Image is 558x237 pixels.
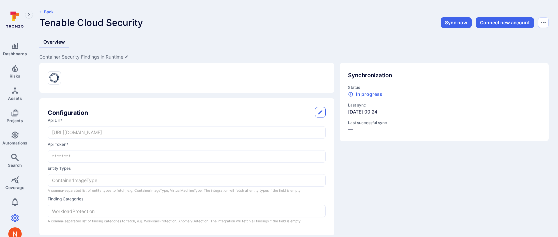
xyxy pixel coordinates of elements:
[48,118,326,123] label: api url *
[39,36,69,48] a: Overview
[538,17,549,28] button: Options menu
[3,51,27,56] span: Dashboards
[348,120,540,126] span: Last successful sync
[48,218,326,224] p: A comma-separated list of finding categories to fetch, e.g. WorkloadProtection, AnomalyDetection....
[348,85,540,91] span: Status
[39,9,54,15] button: Back
[25,11,33,19] button: Expand navigation menu
[8,96,22,101] span: Assets
[48,196,326,202] label: finding categories
[39,17,143,28] span: Tenable Cloud Security
[348,102,540,115] div: [DATE] 00:24
[48,108,88,117] h2: Configuration
[48,141,326,147] label: api token *
[7,118,23,123] span: Projects
[348,85,540,98] div: status
[10,74,20,79] span: Risks
[348,102,540,108] span: Last sync
[441,17,472,28] button: Sync now
[2,140,27,145] span: Automations
[5,185,24,190] span: Coverage
[476,17,534,28] button: Connect new account
[348,71,540,80] div: Synchronization
[39,36,549,48] div: Integrations tabs
[27,12,31,18] i: Expand navigation menu
[48,188,326,193] p: A comma-separated list of entity types to fetch, e.g. ContainerImageType, VirtualMachineType. The...
[39,54,129,60] span: Edit description
[348,120,540,133] div: —
[348,91,382,97] div: In progress
[48,165,326,171] label: entity types
[8,163,22,168] span: Search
